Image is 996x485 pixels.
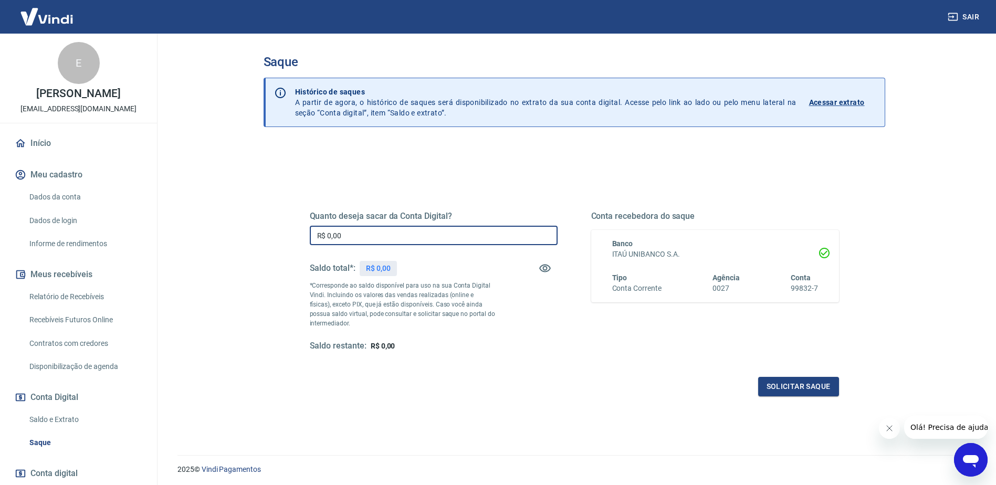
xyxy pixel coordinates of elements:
[25,333,144,354] a: Contratos com credores
[295,87,796,97] p: Histórico de saques
[13,386,144,409] button: Conta Digital
[30,466,78,481] span: Conta digital
[36,88,120,99] p: [PERSON_NAME]
[612,273,627,282] span: Tipo
[25,233,144,255] a: Informe de rendimentos
[791,273,811,282] span: Conta
[310,341,366,352] h5: Saldo restante:
[25,309,144,331] a: Recebíveis Futuros Online
[13,163,144,186] button: Meu cadastro
[879,418,900,439] iframe: Fechar mensagem
[946,7,983,27] button: Sair
[712,283,740,294] h6: 0027
[13,1,81,33] img: Vindi
[58,42,100,84] div: E
[25,186,144,208] a: Dados da conta
[25,356,144,377] a: Disponibilização de agenda
[591,211,839,222] h5: Conta recebedora do saque
[202,465,261,473] a: Vindi Pagamentos
[6,7,88,16] span: Olá! Precisa de ajuda?
[25,409,144,430] a: Saldo e Extrato
[366,263,391,274] p: R$ 0,00
[612,249,818,260] h6: ITAÚ UNIBANCO S.A.
[13,462,144,485] a: Conta digital
[612,283,662,294] h6: Conta Corrente
[791,283,818,294] h6: 99832-7
[371,342,395,350] span: R$ 0,00
[758,377,839,396] button: Solicitar saque
[13,263,144,286] button: Meus recebíveis
[25,286,144,308] a: Relatório de Recebíveis
[612,239,633,248] span: Banco
[954,443,988,477] iframe: Botão para abrir a janela de mensagens
[712,273,740,282] span: Agência
[177,464,971,475] p: 2025 ©
[13,132,144,155] a: Início
[25,210,144,231] a: Dados de login
[25,432,144,454] a: Saque
[264,55,885,69] h3: Saque
[310,281,496,328] p: *Corresponde ao saldo disponível para uso na sua Conta Digital Vindi. Incluindo os valores das ve...
[809,87,876,118] a: Acessar extrato
[310,263,355,273] h5: Saldo total*:
[20,103,137,114] p: [EMAIL_ADDRESS][DOMAIN_NAME]
[295,87,796,118] p: A partir de agora, o histórico de saques será disponibilizado no extrato da sua conta digital. Ac...
[310,211,558,222] h5: Quanto deseja sacar da Conta Digital?
[904,416,988,439] iframe: Mensagem da empresa
[809,97,865,108] p: Acessar extrato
